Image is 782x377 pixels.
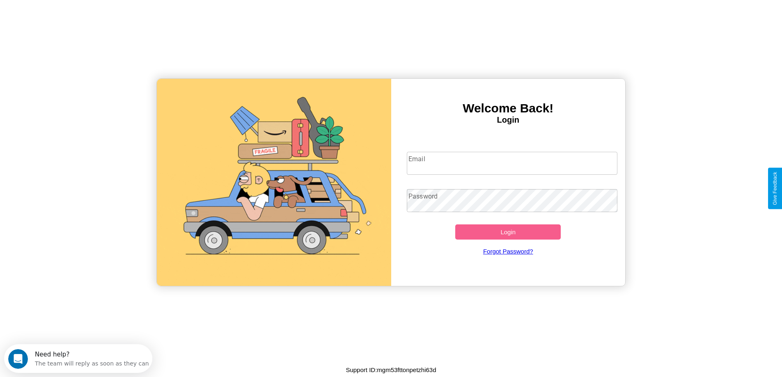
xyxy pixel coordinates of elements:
div: Open Intercom Messenger [3,3,153,26]
p: Support ID: mgm53fttonpetzhi63d [346,364,436,375]
div: The team will reply as soon as they can [31,14,145,22]
h4: Login [391,115,626,125]
button: Login [455,224,561,240]
iframe: Intercom live chat discovery launcher [4,344,152,373]
div: Need help? [31,7,145,14]
h3: Welcome Back! [391,101,626,115]
img: gif [157,79,391,286]
a: Forgot Password? [403,240,613,263]
div: Give Feedback [772,172,778,205]
iframe: Intercom live chat [8,349,28,369]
